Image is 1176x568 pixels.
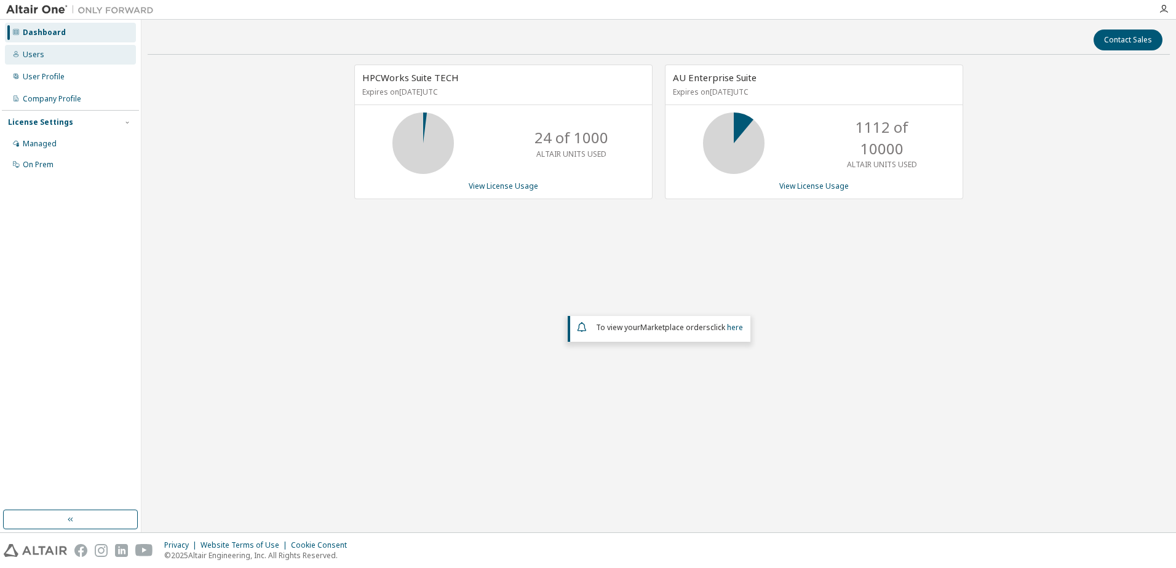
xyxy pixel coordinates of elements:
[6,4,160,16] img: Altair One
[362,87,642,97] p: Expires on [DATE] UTC
[23,72,65,82] div: User Profile
[362,71,459,84] span: HPCWorks Suite TECH
[469,181,538,191] a: View License Usage
[23,94,81,104] div: Company Profile
[23,28,66,37] div: Dashboard
[74,544,87,557] img: facebook.svg
[536,149,606,159] p: ALTAIR UNITS USED
[201,540,291,550] div: Website Terms of Use
[115,544,128,557] img: linkedin.svg
[779,181,849,191] a: View License Usage
[135,544,153,557] img: youtube.svg
[4,544,67,557] img: altair_logo.svg
[673,87,952,97] p: Expires on [DATE] UTC
[164,540,201,550] div: Privacy
[847,159,917,170] p: ALTAIR UNITS USED
[164,550,354,561] p: © 2025 Altair Engineering, Inc. All Rights Reserved.
[596,322,743,333] span: To view your click
[95,544,108,557] img: instagram.svg
[534,127,608,148] p: 24 of 1000
[23,50,44,60] div: Users
[23,160,54,170] div: On Prem
[640,322,710,333] em: Marketplace orders
[727,322,743,333] a: here
[833,117,931,159] p: 1112 of 10000
[23,139,57,149] div: Managed
[8,117,73,127] div: License Settings
[1094,30,1162,50] button: Contact Sales
[673,71,757,84] span: AU Enterprise Suite
[291,540,354,550] div: Cookie Consent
